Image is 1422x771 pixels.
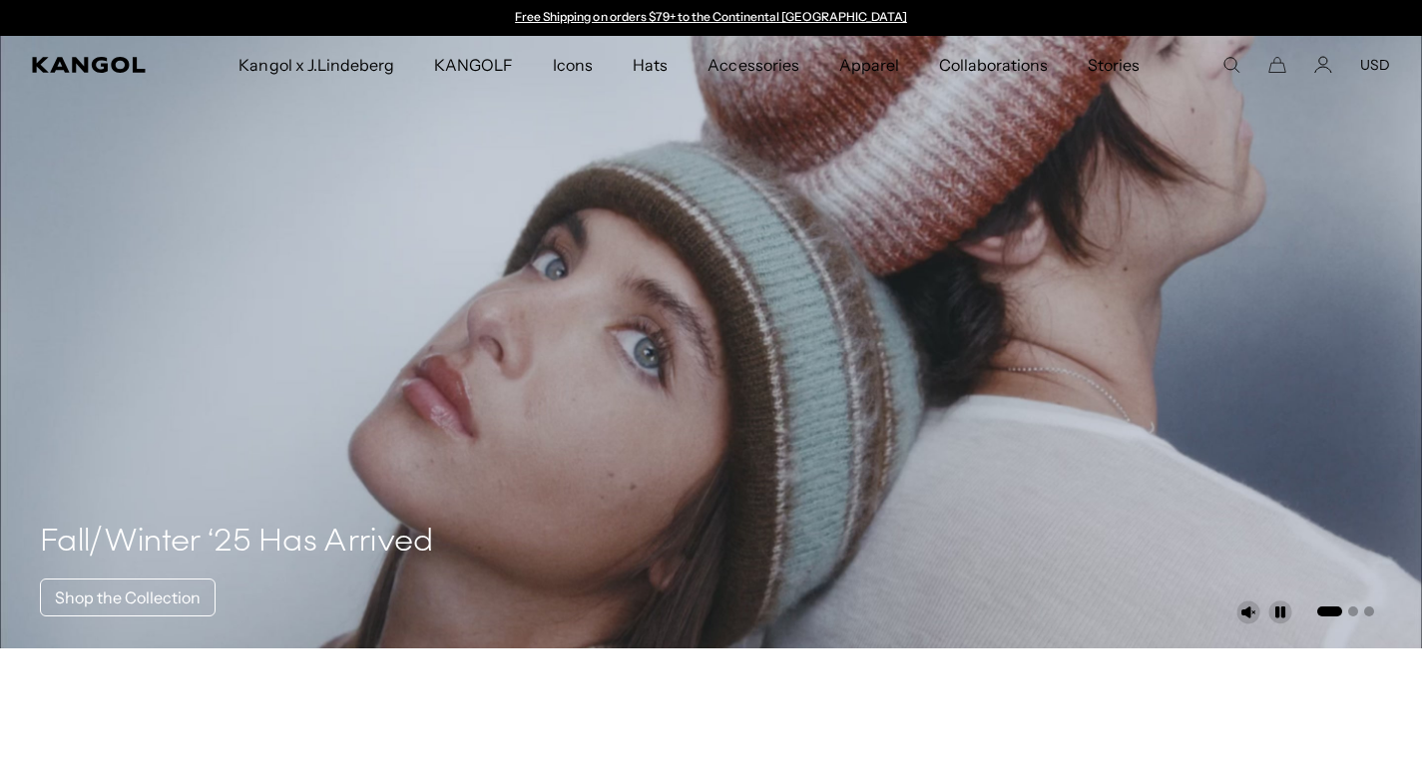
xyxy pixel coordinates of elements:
span: Icons [553,36,593,94]
h4: Fall/Winter ‘25 Has Arrived [40,523,434,563]
button: Unmute [1236,600,1260,624]
span: Kangol x J.Lindeberg [238,36,394,94]
a: Stories [1068,36,1160,94]
button: Pause [1268,600,1292,624]
button: Go to slide 1 [1317,606,1342,616]
span: Apparel [839,36,899,94]
button: USD [1360,56,1390,74]
a: Accessories [688,36,818,94]
span: Stories [1088,36,1140,94]
a: Apparel [819,36,919,94]
button: Cart [1268,56,1286,74]
a: Account [1314,56,1332,74]
a: KANGOLF [414,36,533,94]
button: Go to slide 3 [1364,606,1374,616]
a: Kangol x J.Lindeberg [219,36,414,94]
summary: Search here [1222,56,1240,74]
a: Free Shipping on orders $79+ to the Continental [GEOGRAPHIC_DATA] [515,9,907,24]
slideshow-component: Announcement bar [506,10,917,26]
span: Hats [633,36,668,94]
a: Collaborations [919,36,1068,94]
ul: Select a slide to show [1315,602,1374,618]
div: Announcement [506,10,917,26]
div: 1 of 2 [506,10,917,26]
span: Accessories [708,36,798,94]
button: Go to slide 2 [1348,606,1358,616]
a: Icons [533,36,613,94]
span: KANGOLF [434,36,513,94]
a: Hats [613,36,688,94]
a: Shop the Collection [40,578,216,616]
a: Kangol [32,57,157,73]
span: Collaborations [939,36,1048,94]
